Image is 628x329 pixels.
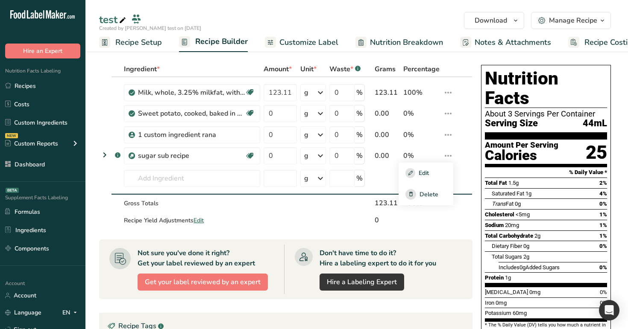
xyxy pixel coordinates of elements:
[115,37,162,48] span: Recipe Setup
[399,163,453,183] button: Edit
[485,222,504,228] span: Sodium
[600,289,607,295] span: 0%
[304,87,308,98] div: g
[485,110,607,118] div: About 3 Servings Per Container
[304,130,308,140] div: g
[403,130,440,140] div: 0%
[5,133,18,138] div: NEW
[492,201,506,207] i: Trans
[124,199,260,208] div: Gross Totals
[355,33,443,52] a: Nutrition Breakdown
[138,248,255,268] div: Not sure you've done it right? Get your label reviewed by an expert
[464,12,524,29] button: Download
[492,243,522,249] span: Dietary Fiber
[375,130,400,140] div: 0.00
[320,248,436,268] div: Don't have time to do it? Hire a labeling expert to do it for you
[403,87,440,98] div: 100%
[485,211,514,218] span: Cholesterol
[403,108,440,119] div: 0%
[304,108,308,119] div: g
[138,87,245,98] div: Milk, whole, 3.25% milkfat, without added vitamin A and [MEDICAL_DATA]
[403,64,440,74] span: Percentage
[138,130,245,140] div: 1 custom ingredient rana
[513,310,527,316] span: 60mg
[62,308,80,318] div: EN
[403,151,440,161] div: 0%
[485,274,504,281] span: Protein
[531,12,611,29] button: Manage Recipe
[475,37,551,48] span: Notes & Attachments
[485,180,507,186] span: Total Fat
[320,274,404,291] a: Hire a Labeling Expert
[5,44,80,58] button: Hire an Expert
[304,151,308,161] div: g
[523,243,529,249] span: 0g
[499,264,560,271] span: Includes Added Sugars
[145,277,261,287] span: Get your label reviewed by an expert
[375,108,400,119] div: 0.00
[375,64,396,74] span: Grams
[492,253,522,260] span: Total Sugars
[485,149,558,162] div: Calories
[475,15,507,26] span: Download
[485,118,538,129] span: Serving Size
[599,180,607,186] span: 2%
[529,289,540,295] span: 0mg
[420,190,438,199] span: Delete
[6,188,19,193] div: BETA
[99,33,162,52] a: Recipe Setup
[583,118,607,129] span: 44mL
[492,201,514,207] span: Fat
[525,190,531,197] span: 1g
[99,25,201,32] span: Created by [PERSON_NAME] test on [DATE]
[375,87,400,98] div: 123.11
[599,300,619,320] div: Open Intercom Messenger
[195,36,248,47] span: Recipe Builder
[508,180,519,186] span: 1.5g
[599,201,607,207] span: 0%
[124,170,260,187] input: Add Ingredient
[599,222,607,228] span: 1%
[485,300,494,306] span: Iron
[599,233,607,239] span: 1%
[586,141,607,164] div: 25
[599,243,607,249] span: 0%
[304,173,308,183] div: g
[265,33,338,52] a: Customize Label
[505,222,519,228] span: 20mg
[599,190,607,197] span: 4%
[370,37,443,48] span: Nutrition Breakdown
[399,183,453,205] button: Delete
[600,300,607,306] span: 0%
[138,108,245,119] div: Sweet potato, cooked, baked in skin, flesh, without salt
[599,264,607,271] span: 0%
[485,141,558,149] div: Amount Per Serving
[599,211,607,218] span: 1%
[485,167,607,178] section: % Daily Value *
[519,264,525,271] span: 0g
[138,151,245,161] div: sugar sub recipe
[485,233,533,239] span: Total Carbohydrate
[279,37,338,48] span: Customize Label
[300,64,317,74] span: Unit
[460,33,551,52] a: Notes & Attachments
[515,201,521,207] span: 0g
[549,15,597,26] div: Manage Recipe
[5,139,58,148] div: Custom Reports
[5,305,41,320] a: Language
[194,216,204,224] span: Edit
[264,64,292,74] span: Amount
[485,69,607,108] h1: Nutrition Facts
[523,253,529,260] span: 2g
[124,216,260,225] div: Recipe Yield Adjustments
[375,215,400,225] div: 0
[375,151,400,161] div: 0.00
[138,274,268,291] button: Get your label reviewed by an expert
[129,153,135,159] img: Sub Recipe
[99,12,128,27] div: test
[492,190,524,197] span: Saturated Fat
[124,64,160,74] span: Ingredient
[534,233,540,239] span: 2g
[485,310,511,316] span: Potassium
[516,211,530,218] span: <5mg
